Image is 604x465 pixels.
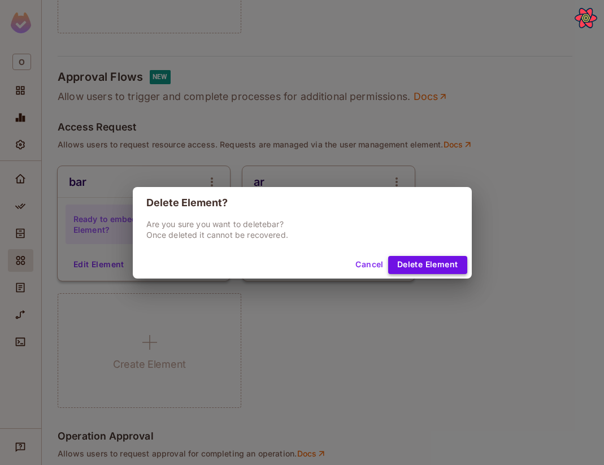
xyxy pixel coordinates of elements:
[351,256,388,274] button: Cancel
[575,7,597,29] button: Open React Query Devtools
[146,219,458,229] p: Are you sure you want to delete bar ?
[133,187,472,219] h2: Delete Element?
[146,229,458,240] p: Once deleted it cannot be recovered.
[388,256,467,274] button: Delete Element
